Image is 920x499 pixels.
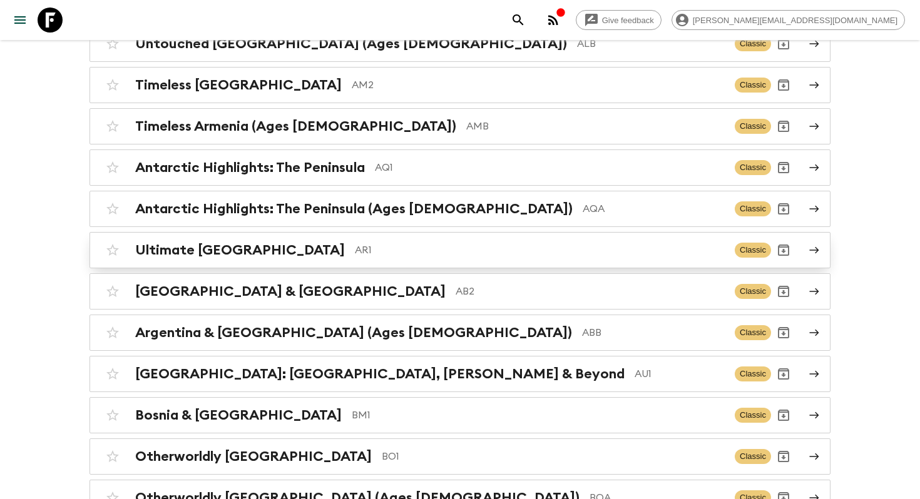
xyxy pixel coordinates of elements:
[771,73,796,98] button: Archive
[89,191,831,227] a: Antarctic Highlights: The Peninsula (Ages [DEMOGRAPHIC_DATA])AQAClassicArchive
[8,8,33,33] button: menu
[89,315,831,351] a: Argentina & [GEOGRAPHIC_DATA] (Ages [DEMOGRAPHIC_DATA])ABBClassicArchive
[771,279,796,304] button: Archive
[735,160,771,175] span: Classic
[375,160,725,175] p: AQ1
[735,284,771,299] span: Classic
[771,238,796,263] button: Archive
[771,155,796,180] button: Archive
[135,77,342,93] h2: Timeless [GEOGRAPHIC_DATA]
[135,407,342,423] h2: Bosnia & [GEOGRAPHIC_DATA]
[89,438,831,475] a: Otherworldly [GEOGRAPHIC_DATA]BO1ClassicArchive
[89,149,831,186] a: Antarctic Highlights: The PeninsulaAQ1ClassicArchive
[89,67,831,103] a: Timeless [GEOGRAPHIC_DATA]AM2ClassicArchive
[735,366,771,381] span: Classic
[735,119,771,134] span: Classic
[735,36,771,51] span: Classic
[352,408,725,423] p: BM1
[635,366,725,381] p: AU1
[89,273,831,310] a: [GEOGRAPHIC_DATA] & [GEOGRAPHIC_DATA]AB2ClassicArchive
[735,408,771,423] span: Classic
[89,232,831,268] a: Ultimate [GEOGRAPHIC_DATA]AR1ClassicArchive
[771,361,796,386] button: Archive
[735,201,771,216] span: Classic
[355,243,725,258] p: AR1
[89,26,831,62] a: Untouched [GEOGRAPHIC_DATA] (Ages [DEMOGRAPHIC_DATA])ALBClassicArchive
[89,356,831,392] a: [GEOGRAPHIC_DATA]: [GEOGRAPHIC_DATA], [PERSON_NAME] & BeyondAU1ClassicArchive
[135,366,625,382] h2: [GEOGRAPHIC_DATA]: [GEOGRAPHIC_DATA], [PERSON_NAME] & Beyond
[135,201,573,217] h2: Antarctic Highlights: The Peninsula (Ages [DEMOGRAPHIC_DATA])
[595,16,661,25] span: Give feedback
[135,159,365,176] h2: Antarctic Highlights: The Peninsula
[583,201,725,216] p: AQA
[686,16,904,25] span: [PERSON_NAME][EMAIL_ADDRESS][DOMAIN_NAME]
[135,36,567,52] h2: Untouched [GEOGRAPHIC_DATA] (Ages [DEMOGRAPHIC_DATA])
[466,119,725,134] p: AMB
[456,284,725,299] p: AB2
[735,243,771,258] span: Classic
[771,31,796,56] button: Archive
[506,8,531,33] button: search adventures
[135,283,446,300] h2: [GEOGRAPHIC_DATA] & [GEOGRAPHIC_DATA]
[771,320,796,345] button: Archive
[672,10,905,30] div: [PERSON_NAME][EMAIL_ADDRESS][DOMAIN_NAME]
[582,325,725,340] p: ABB
[771,114,796,139] button: Archive
[576,10,662,30] a: Give feedback
[135,448,372,465] h2: Otherworldly [GEOGRAPHIC_DATA]
[89,397,831,433] a: Bosnia & [GEOGRAPHIC_DATA]BM1ClassicArchive
[771,403,796,428] button: Archive
[135,325,572,341] h2: Argentina & [GEOGRAPHIC_DATA] (Ages [DEMOGRAPHIC_DATA])
[135,118,456,134] h2: Timeless Armenia (Ages [DEMOGRAPHIC_DATA])
[135,242,345,258] h2: Ultimate [GEOGRAPHIC_DATA]
[735,78,771,93] span: Classic
[352,78,725,93] p: AM2
[735,449,771,464] span: Classic
[771,196,796,221] button: Archive
[382,449,725,464] p: BO1
[735,325,771,340] span: Classic
[771,444,796,469] button: Archive
[89,108,831,144] a: Timeless Armenia (Ages [DEMOGRAPHIC_DATA])AMBClassicArchive
[577,36,725,51] p: ALB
